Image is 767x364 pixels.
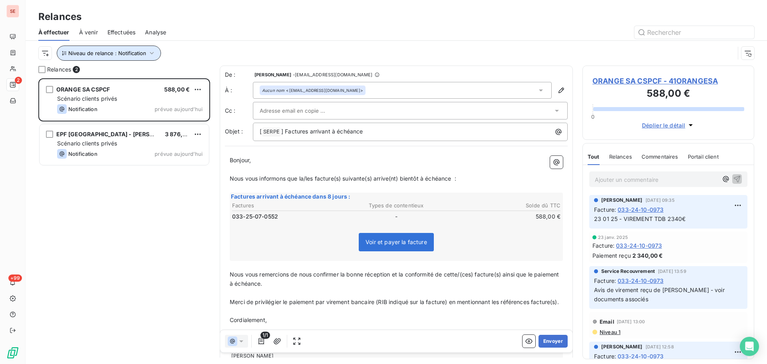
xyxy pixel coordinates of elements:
[601,197,642,204] span: [PERSON_NAME]
[56,86,110,93] span: ORANGE SA CSPCF
[38,10,81,24] h3: Relances
[225,71,253,79] span: De :
[57,95,117,102] span: Scénario clients privés
[609,153,632,160] span: Relances
[592,86,744,102] h3: 588,00 €
[56,131,181,137] span: EPF [GEOGRAPHIC_DATA] - [PERSON_NAME]
[452,212,561,221] td: 588,00 €
[342,212,451,221] td: -
[57,140,117,147] span: Scénario clients privés
[164,86,190,93] span: 588,00 €
[452,201,561,210] th: Solde dû TTC
[646,344,674,349] span: [DATE] 12:58
[592,241,614,250] span: Facture :
[57,46,161,61] button: Niveau de relance : Notification
[68,106,97,112] span: Notification
[594,205,616,214] span: Facture :
[230,271,560,287] span: Nous vous remercions de nous confirmer la bonne réception et la conformité de cette/(ces) facture...
[262,88,284,93] em: Aucun nom
[225,86,253,94] label: À :
[601,268,655,275] span: Service Recouvrement
[232,213,278,221] span: 033-25-07-0552
[599,329,620,335] span: Niveau 1
[640,121,697,130] button: Déplier le détail
[591,113,594,120] span: 0
[260,128,262,135] span: [
[230,157,251,163] span: Bonjour,
[231,193,350,200] span: Factures arrivant à échéance dans 8 jours :
[262,127,281,137] span: SERPE
[658,269,686,274] span: [DATE] 13:59
[642,121,686,129] span: Déplier le détail
[145,28,166,36] span: Analyse
[8,274,22,282] span: +99
[342,201,451,210] th: Types de contentieux
[634,26,754,39] input: Rechercher
[165,131,195,137] span: 3 876,60 €
[616,241,662,250] span: 033-24-10-0973
[592,76,744,86] span: ORANGE SA CSPCF - 41ORANGESA
[688,153,719,160] span: Portail client
[79,28,98,36] span: À venir
[6,346,19,359] img: Logo LeanPay
[592,251,631,260] span: Paiement reçu
[618,276,664,285] span: 033-24-10-0973
[107,28,136,36] span: Effectuées
[598,235,628,240] span: 23 janv. 2025
[618,205,664,214] span: 033-24-10-0973
[230,316,267,323] span: Cordialement,
[230,298,559,305] span: Merci de privilégier le paiement par virement bancaire (RIB indiqué sur la facture) en mentionnan...
[646,198,675,203] span: [DATE] 09:35
[293,72,372,77] span: - [EMAIL_ADDRESS][DOMAIN_NAME]
[262,88,363,93] div: <[EMAIL_ADDRESS][DOMAIN_NAME]>
[230,175,456,182] span: Nous vous informons que la/les facture(s) suivante(s) arrive(nt) bientôt à échéance :
[538,335,568,348] button: Envoyer
[359,233,434,251] span: Voir et payer la facture
[601,343,642,350] span: [PERSON_NAME]
[260,105,346,117] input: Adresse email en copie ...
[642,153,678,160] span: Commentaires
[15,77,22,84] span: 2
[68,151,97,157] span: Notification
[225,128,243,135] span: Objet :
[155,151,203,157] span: prévue aujourd’hui
[73,66,80,73] span: 2
[38,78,210,364] div: grid
[281,128,363,135] span: ] Factures arrivant à échéance
[225,107,253,115] label: Cc :
[68,50,146,56] span: Niveau de relance : Notification
[594,352,616,360] span: Facture :
[38,28,70,36] span: À effectuer
[155,106,203,112] span: prévue aujourd’hui
[740,337,759,356] div: Open Intercom Messenger
[588,153,600,160] span: Tout
[232,201,341,210] th: Factures
[594,215,686,222] span: 23 01 25 - VIREMENT TDB 2340€
[632,251,663,260] span: 2 340,00 €
[254,72,291,77] span: [PERSON_NAME]
[617,319,645,324] span: [DATE] 13:00
[47,66,71,74] span: Relances
[594,276,616,285] span: Facture :
[618,352,664,360] span: 033-24-10-0973
[260,332,270,339] span: 1/1
[6,5,19,18] div: SE
[600,318,614,325] span: Email
[594,286,726,302] span: Avis de virement reçu de [PERSON_NAME] - voir documents associés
